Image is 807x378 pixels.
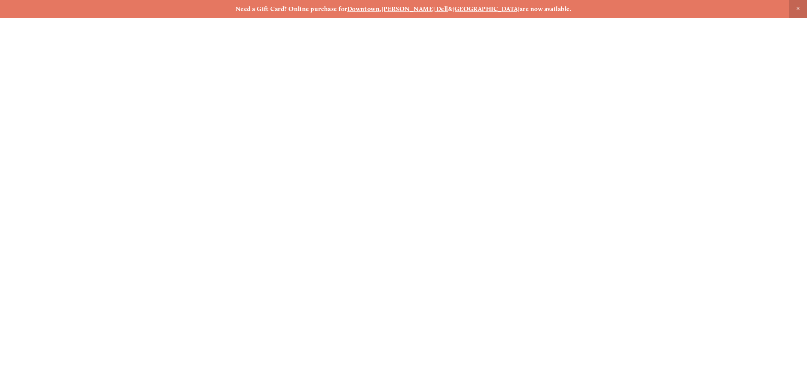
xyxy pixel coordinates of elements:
[380,5,381,13] strong: ,
[382,5,448,13] a: [PERSON_NAME] Dell
[452,5,520,13] a: [GEOGRAPHIC_DATA]
[448,5,452,13] strong: &
[236,5,347,13] strong: Need a Gift Card? Online purchase for
[520,5,571,13] strong: are now available.
[347,5,380,13] a: Downtown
